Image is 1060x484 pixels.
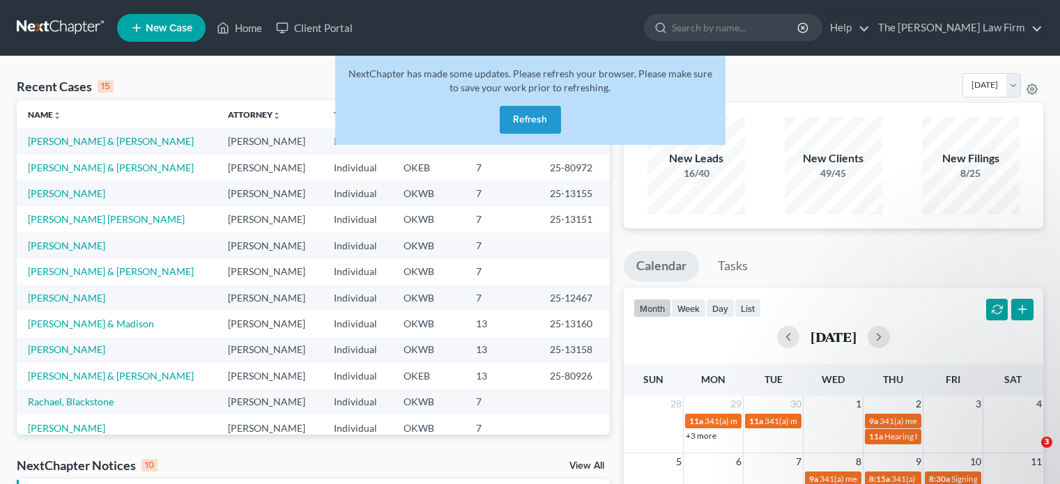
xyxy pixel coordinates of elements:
td: OKWB [392,285,465,311]
a: Client Portal [269,15,360,40]
div: New Clients [785,150,882,166]
td: 7 [465,207,539,233]
td: OKWB [392,233,465,258]
span: 341(a) meeting for [PERSON_NAME] [765,416,899,426]
td: 25-13160 [539,311,610,336]
td: [PERSON_NAME] [217,180,323,206]
div: 16/40 [647,166,745,180]
a: [PERSON_NAME] [28,240,105,251]
a: Attorneyunfold_more [228,109,281,120]
td: OKWB [392,180,465,206]
span: 11a [689,416,703,426]
td: OKWB [392,389,465,415]
td: Individual [323,233,392,258]
td: [PERSON_NAME] [217,415,323,441]
td: [PERSON_NAME] [217,128,323,154]
td: 7 [465,258,539,284]
button: list [735,299,761,318]
a: [PERSON_NAME] [28,422,105,434]
td: 7 [465,285,539,311]
a: Home [210,15,269,40]
td: OKWB [392,415,465,441]
div: 10 [141,459,158,471]
td: Individual [323,258,392,284]
span: 11a [749,416,763,426]
a: [PERSON_NAME] & [PERSON_NAME] [28,370,194,382]
a: Nameunfold_more [28,109,61,120]
td: OKWB [392,258,465,284]
a: Help [823,15,870,40]
td: 7 [465,233,539,258]
a: [PERSON_NAME] [28,292,105,304]
div: Recent Cases [17,78,114,95]
span: Mon [701,373,725,385]
a: +3 more [686,430,716,441]
a: Rachael, Blackstone [28,396,114,407]
div: 15 [98,80,114,93]
td: OKEB [392,155,465,180]
td: 25-80972 [539,155,610,180]
td: [PERSON_NAME] [217,155,323,180]
a: [PERSON_NAME] [PERSON_NAME] [28,213,185,225]
div: NextChapter Notices [17,457,158,474]
span: 341(a) meeting for [PERSON_NAME] & [PERSON_NAME] [820,474,1028,484]
iframe: Intercom live chat [1013,437,1046,470]
a: Calendar [624,251,699,281]
td: [PERSON_NAME] [217,389,323,415]
div: New Leads [647,150,745,166]
span: 6 [735,453,743,470]
td: 25-13158 [539,337,610,363]
a: Tasks [705,251,760,281]
span: 9a [809,474,818,484]
span: Tue [765,373,783,385]
td: Individual [323,363,392,389]
td: OKEB [392,363,465,389]
td: 13 [465,363,539,389]
td: Individual [323,311,392,336]
div: 49/45 [785,166,882,180]
td: 25-12467 [539,285,610,311]
a: View All [569,461,604,471]
td: 7 [465,415,539,441]
span: New Case [146,23,192,33]
td: OKWB [392,337,465,363]
td: OKWB [392,311,465,336]
input: Search by name... [672,15,799,40]
button: Refresh [500,106,561,134]
span: 8:30a [929,474,950,484]
td: 7 [465,155,539,180]
span: 341(a) meeting for [PERSON_NAME] [705,416,839,426]
td: [PERSON_NAME] [217,258,323,284]
span: Sun [643,373,663,385]
span: 5 [675,453,683,470]
td: Individual [323,285,392,311]
a: The [PERSON_NAME] Law Firm [871,15,1043,40]
td: Individual [323,415,392,441]
td: [PERSON_NAME] [217,285,323,311]
td: 25-13155 [539,180,610,206]
td: Individual [323,155,392,180]
span: NextChapter has made some updates. Please refresh your browser. Please make sure to save your wor... [348,68,712,93]
button: week [671,299,706,318]
i: unfold_more [53,111,61,120]
button: day [706,299,735,318]
td: Individual [323,337,392,363]
td: Individual [323,389,392,415]
a: [PERSON_NAME] [28,343,105,355]
div: New Filings [922,150,1020,166]
td: Individual [323,128,392,154]
td: Individual [323,180,392,206]
td: Individual [323,207,392,233]
a: [PERSON_NAME] [28,187,105,199]
td: OKWB [392,207,465,233]
td: 7 [465,389,539,415]
td: 7 [465,180,539,206]
td: [PERSON_NAME] [217,207,323,233]
i: unfold_more [272,111,281,120]
a: [PERSON_NAME] & Madison [28,318,154,329]
td: [PERSON_NAME] [217,233,323,258]
span: 3 [1041,437,1052,448]
a: Typeunfold_more [334,109,363,120]
td: 25-80926 [539,363,610,389]
span: 8:15a [869,474,890,484]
